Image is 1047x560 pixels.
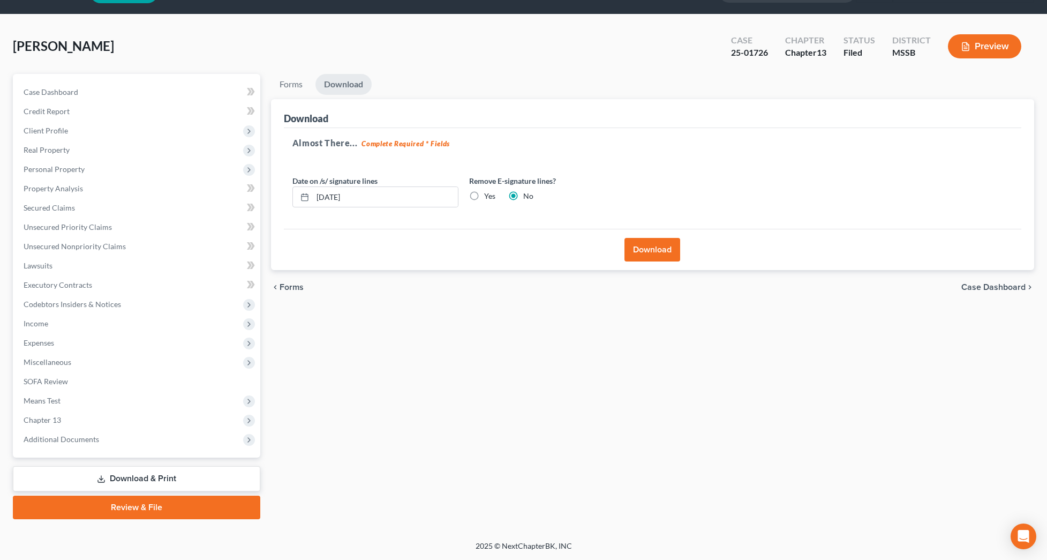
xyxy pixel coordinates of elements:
span: Secured Claims [24,203,75,212]
a: Forms [271,74,311,95]
i: chevron_right [1026,283,1034,292]
a: SOFA Review [15,372,260,391]
span: Forms [280,283,304,292]
h5: Almost There... [292,137,1013,150]
span: Additional Documents [24,435,99,444]
span: Executory Contracts [24,280,92,289]
div: Chapter [785,34,826,47]
span: [PERSON_NAME] [13,38,114,54]
span: Miscellaneous [24,357,71,367]
a: Download [315,74,372,95]
label: Remove E-signature lines? [469,175,635,186]
strong: Complete Required * Fields [361,139,450,148]
button: Download [624,238,680,262]
span: Income [24,319,48,328]
a: Unsecured Nonpriority Claims [15,237,260,256]
div: District [892,34,931,47]
a: Review & File [13,496,260,519]
span: Client Profile [24,126,68,135]
a: Lawsuits [15,256,260,275]
span: Lawsuits [24,261,52,270]
div: Chapter [785,47,826,59]
span: Means Test [24,396,61,405]
span: Unsecured Priority Claims [24,222,112,232]
span: Case Dashboard [24,87,78,96]
span: Credit Report [24,107,70,116]
a: Case Dashboard chevron_right [961,283,1034,292]
div: Open Intercom Messenger [1011,524,1036,549]
div: Filed [843,47,875,59]
span: Codebtors Insiders & Notices [24,300,121,309]
a: Download & Print [13,466,260,491]
span: Real Property [24,145,70,154]
div: 2025 © NextChapterBK, INC [219,541,829,560]
a: Case Dashboard [15,83,260,102]
a: Property Analysis [15,179,260,198]
span: SOFA Review [24,377,68,386]
label: Date on /s/ signature lines [292,175,378,186]
label: No [523,191,533,201]
a: Secured Claims [15,198,260,218]
button: chevron_left Forms [271,283,318,292]
button: Preview [948,34,1021,58]
span: Chapter 13 [24,415,61,424]
div: 25-01726 [731,47,768,59]
input: MM/DD/YYYY [313,187,458,207]
label: Yes [484,191,495,201]
span: 13 [817,47,826,57]
span: Expenses [24,338,54,347]
a: Unsecured Priority Claims [15,218,260,237]
div: Status [843,34,875,47]
span: Property Analysis [24,184,83,193]
a: Credit Report [15,102,260,121]
span: Unsecured Nonpriority Claims [24,242,126,251]
span: Case Dashboard [961,283,1026,292]
div: Case [731,34,768,47]
div: Download [284,112,328,125]
a: Executory Contracts [15,275,260,295]
div: MSSB [892,47,931,59]
span: Personal Property [24,165,85,174]
i: chevron_left [271,283,280,292]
